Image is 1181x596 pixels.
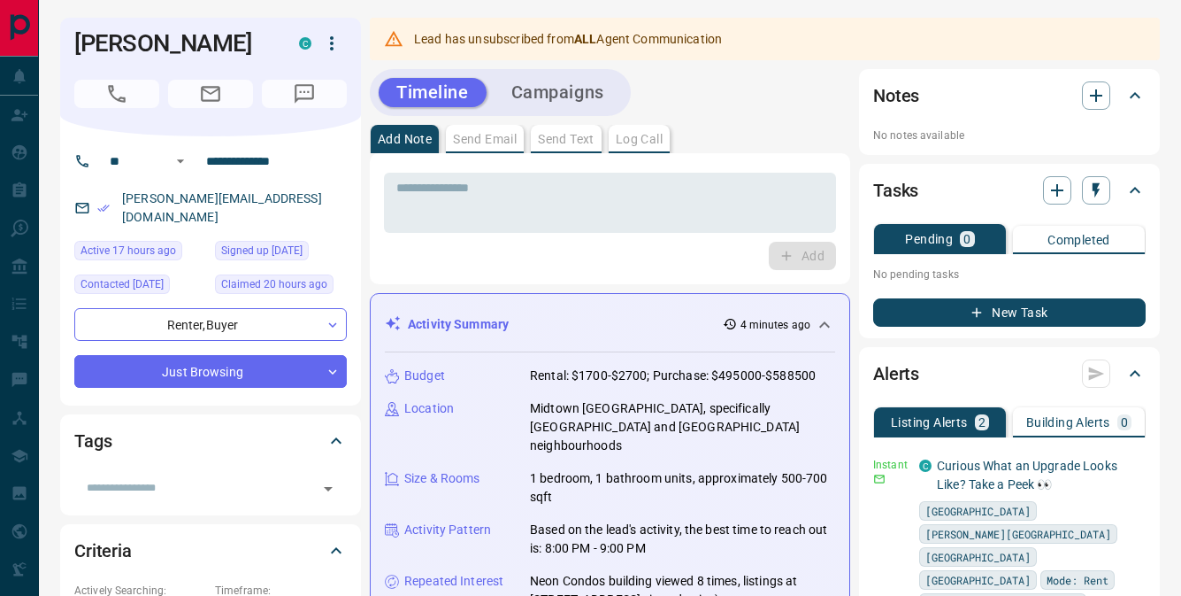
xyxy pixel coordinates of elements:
[404,572,503,591] p: Repeated Interest
[873,298,1146,327] button: New Task
[873,176,918,205] h2: Tasks
[574,32,596,46] strong: ALL
[378,133,432,145] p: Add Note
[873,261,1146,288] p: No pending tasks
[74,275,206,299] div: Sun Mar 27 2022
[74,241,206,266] div: Sat Sep 13 2025
[74,29,272,58] h1: [PERSON_NAME]
[385,308,835,341] div: Activity Summary4 minutes ago
[81,275,164,293] span: Contacted [DATE]
[873,128,1146,143] p: No notes available
[97,202,110,214] svg: Email Verified
[740,317,810,333] p: 4 minutes ago
[530,399,835,455] p: Midtown [GEOGRAPHIC_DATA], specifically [GEOGRAPHIC_DATA] and [GEOGRAPHIC_DATA] neighbourhoods
[168,80,253,108] span: Email
[404,469,480,488] p: Size & Rooms
[1047,234,1110,246] p: Completed
[873,352,1146,395] div: Alerts
[925,548,1031,566] span: [GEOGRAPHIC_DATA]
[925,571,1031,589] span: [GEOGRAPHIC_DATA]
[978,416,985,429] p: 2
[81,242,176,259] span: Active 17 hours ago
[873,81,919,110] h2: Notes
[891,416,968,429] p: Listing Alerts
[873,360,919,388] h2: Alerts
[74,80,159,108] span: Call
[530,469,835,507] p: 1 bedroom, 1 bathroom units, approximately 500-700 sqft
[919,460,932,472] div: condos.ca
[1121,416,1128,429] p: 0
[221,242,303,259] span: Signed up [DATE]
[404,521,491,539] p: Activity Pattern
[404,367,445,385] p: Budget
[925,502,1031,520] span: [GEOGRAPHIC_DATA]
[74,427,111,455] h2: Tags
[74,420,347,462] div: Tags
[404,399,454,418] p: Location
[937,459,1117,492] a: Curious What an Upgrade Looks Like? Take a Peek 👀
[74,537,132,565] h2: Criteria
[379,78,487,107] button: Timeline
[530,367,816,385] p: Rental: $1700-$2700; Purchase: $495000-$588500
[122,191,322,224] a: [PERSON_NAME][EMAIL_ADDRESS][DOMAIN_NAME]
[873,457,909,473] p: Instant
[316,476,341,501] button: Open
[215,275,347,299] div: Sat Sep 13 2025
[262,80,347,108] span: Message
[873,74,1146,117] div: Notes
[873,473,886,485] svg: Email
[1026,416,1110,429] p: Building Alerts
[494,78,622,107] button: Campaigns
[905,233,953,245] p: Pending
[74,308,347,341] div: Renter , Buyer
[963,233,970,245] p: 0
[408,315,509,334] p: Activity Summary
[221,275,327,293] span: Claimed 20 hours ago
[1047,571,1108,589] span: Mode: Rent
[873,169,1146,212] div: Tasks
[74,355,347,388] div: Just Browsing
[215,241,347,266] div: Sat Mar 26 2022
[414,23,722,55] div: Lead has unsubscribed from Agent Communication
[299,37,311,50] div: condos.ca
[170,151,191,172] button: Open
[74,530,347,572] div: Criteria
[925,525,1111,543] span: [PERSON_NAME][GEOGRAPHIC_DATA]
[530,521,835,558] p: Based on the lead's activity, the best time to reach out is: 8:00 PM - 9:00 PM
